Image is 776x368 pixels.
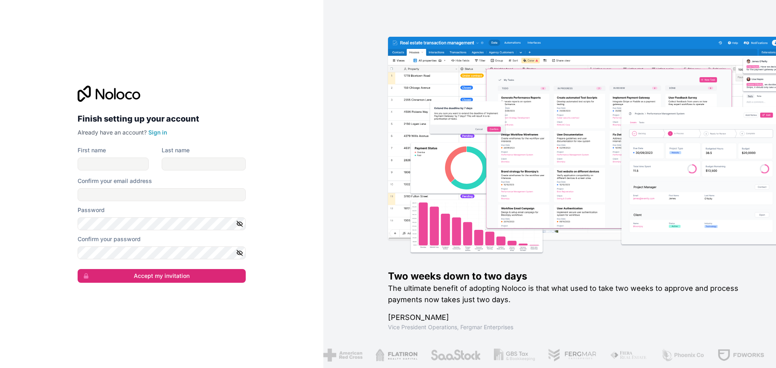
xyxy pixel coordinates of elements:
[428,349,479,362] img: /assets/saastock-C6Zbiodz.png
[78,129,147,136] span: Already have an account?
[373,349,415,362] img: /assets/flatiron-C8eUkumj.png
[78,217,246,230] input: Password
[321,349,361,362] img: /assets/american-red-cross-BAupjrZR.png
[78,269,246,283] button: Accept my invitation
[715,349,763,362] img: /assets/fdworks-Bi04fVtw.png
[78,235,141,243] label: Confirm your password
[388,312,750,323] h1: [PERSON_NAME]
[78,158,149,170] input: given-name
[388,270,750,283] h1: Two weeks down to two days
[78,146,106,154] label: First name
[148,129,167,136] a: Sign in
[388,283,750,305] h2: The ultimate benefit of adopting Noloco is that what used to take two weeks to approve and proces...
[162,158,246,170] input: family-name
[608,349,646,362] img: /assets/fiera-fwj2N5v4.png
[659,349,702,362] img: /assets/phoenix-BREaitsQ.png
[78,111,246,126] h2: Finish setting up your account
[78,177,152,185] label: Confirm your email address
[546,349,595,362] img: /assets/fergmar-CudnrXN5.png
[78,188,246,201] input: Email address
[78,206,105,214] label: Password
[388,323,750,331] h1: Vice President Operations , Fergmar Enterprises
[162,146,190,154] label: Last name
[492,349,533,362] img: /assets/gbstax-C-GtDUiK.png
[78,246,246,259] input: Confirm password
